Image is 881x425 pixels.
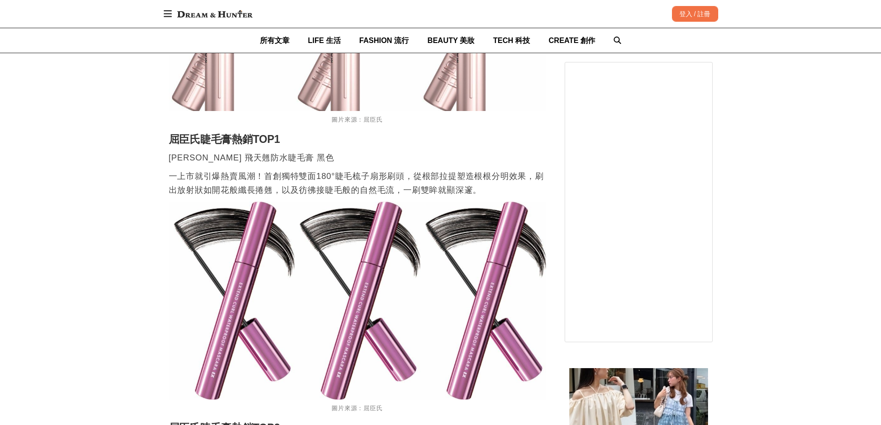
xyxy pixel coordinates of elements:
[332,405,382,412] span: 圖片來源：屈臣氏
[308,28,341,53] a: LIFE 生活
[548,28,595,53] a: CREATE 創作
[672,6,718,22] div: 登入 / 註冊
[493,28,530,53] a: TECH 科技
[427,28,474,53] a: BEAUTY 美妝
[169,202,546,400] img: 屈臣氏年度熱賣眼妝排行公布！開架「睫毛膏、眼影盤」這幾款公認最好用，沒入手太可惜
[173,6,257,22] img: Dream & Hunter
[260,37,290,44] span: 所有文章
[332,116,382,123] span: 圖片來源：屈臣氏
[427,37,474,44] span: BEAUTY 美妝
[359,37,409,44] span: FASHION 流行
[169,169,546,197] p: 一上市就引爆熱賣風潮！首創獨特雙面180°睫毛梳子扇形刷頭，從根部拉提塑造根根分明效果，刷出放射狀如開花般纖長捲翹，以及彷彿接睫毛般的自然毛流，一刷雙眸就顯深邃。
[359,28,409,53] a: FASHION 流行
[493,37,530,44] span: TECH 科技
[548,37,595,44] span: CREATE 創作
[308,37,341,44] span: LIFE 生活
[169,133,546,146] h2: 屈臣氏睫毛膏熱銷TOP1
[169,151,546,165] p: [PERSON_NAME] 飛天翹防水睫毛膏 黑色
[260,28,290,53] a: 所有文章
